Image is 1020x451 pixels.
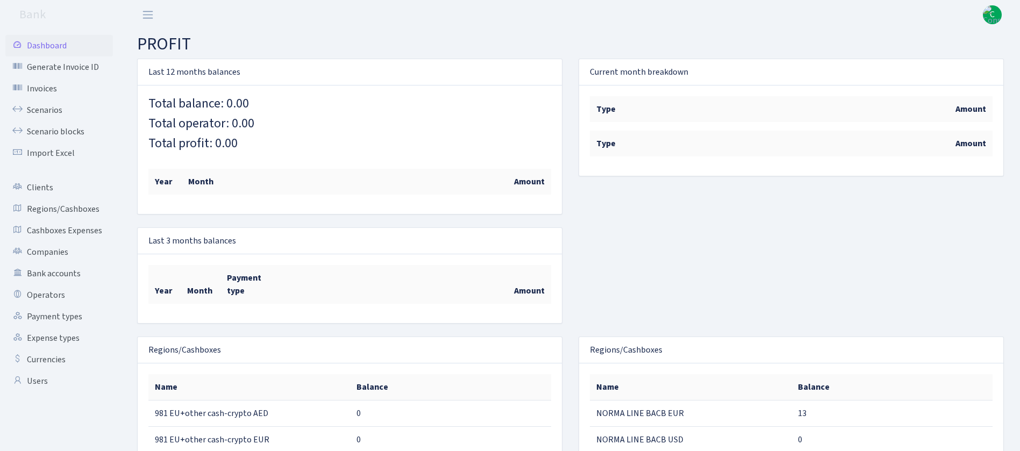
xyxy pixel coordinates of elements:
[5,263,113,284] a: Bank accounts
[590,400,791,426] td: NORMA LINE BACB EUR
[138,59,562,85] div: Last 12 months balances
[5,370,113,392] a: Users
[5,121,113,142] a: Scenario blocks
[148,400,350,426] td: 981 EU+other cash-crypto AED
[791,96,993,122] th: Amount
[5,78,113,99] a: Invoices
[222,169,551,195] th: Amount
[590,96,791,122] th: Type
[983,5,1002,24] img: Consultant
[148,116,551,132] h4: Total operator: 0.00
[5,241,113,263] a: Companies
[791,400,993,426] td: 13
[590,374,791,400] th: Name
[5,99,113,121] a: Scenarios
[138,337,562,363] div: Regions/Cashboxes
[148,96,551,112] h4: Total balance: 0.00
[137,32,191,56] span: PROFIT
[5,284,113,306] a: Operators
[5,306,113,327] a: Payment types
[5,198,113,220] a: Regions/Cashboxes
[983,5,1002,24] a: C
[350,400,552,426] td: 0
[5,349,113,370] a: Currencies
[791,374,993,400] th: Balance
[791,131,993,156] th: Amount
[5,142,113,164] a: Import Excel
[590,131,791,156] th: Type
[138,228,562,254] div: Last 3 months balances
[579,59,1003,85] div: Current month breakdown
[269,265,551,304] th: Amount
[148,169,182,195] th: Year
[181,265,220,304] th: Month
[5,35,113,56] a: Dashboard
[579,337,1003,363] div: Regions/Cashboxes
[5,56,113,78] a: Generate Invoice ID
[148,265,181,304] th: Year
[134,6,161,24] button: Toggle navigation
[5,327,113,349] a: Expense types
[148,374,350,400] th: Name
[5,177,113,198] a: Clients
[5,220,113,241] a: Cashboxes Expenses
[148,136,551,152] h4: Total profit: 0.00
[182,169,223,195] th: Month
[220,265,269,304] th: Payment type
[350,374,552,400] th: Balance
